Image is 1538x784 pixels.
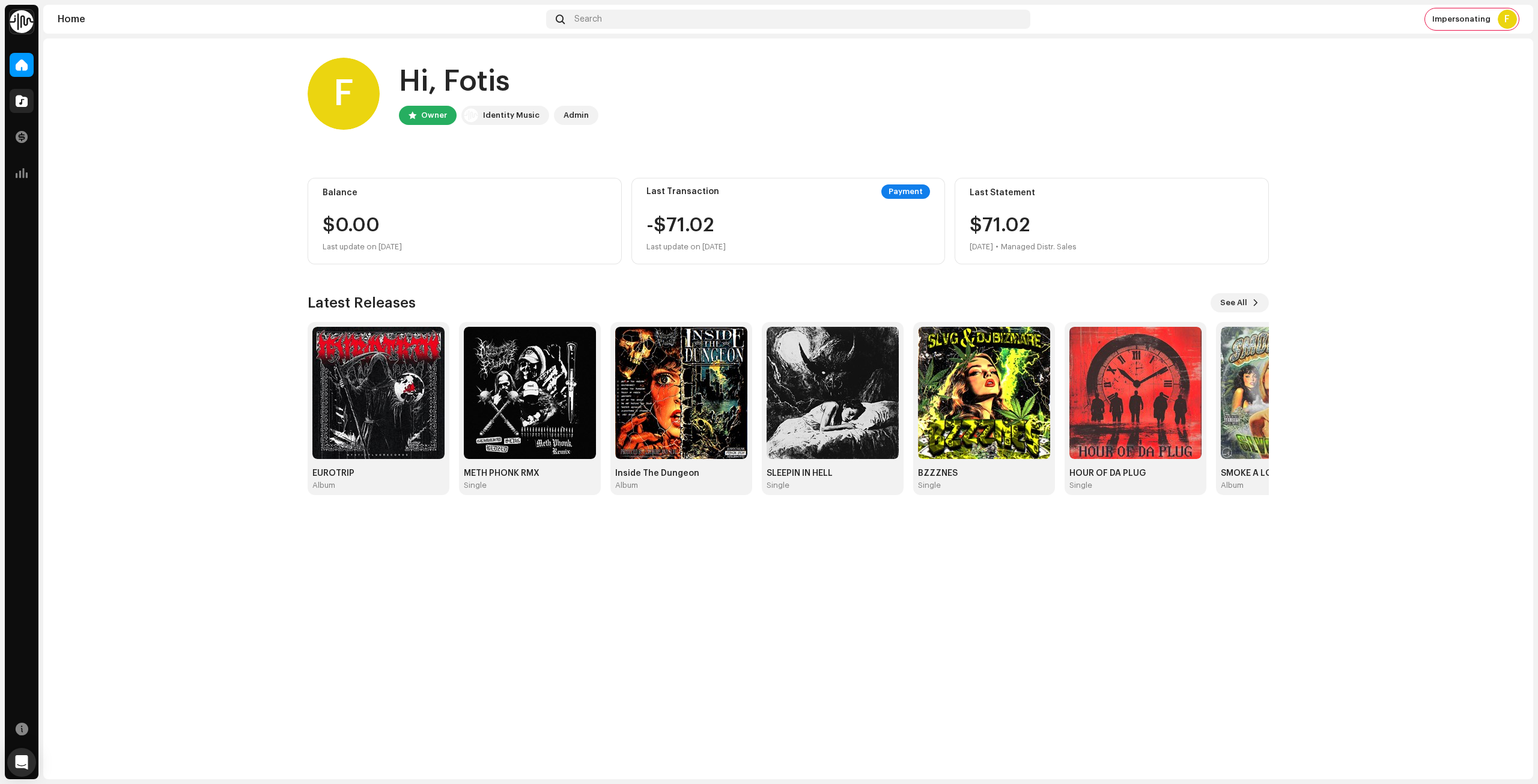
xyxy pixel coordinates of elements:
div: Identity Music [483,108,540,123]
div: Single [767,481,789,490]
div: Inside The Dungeon [615,469,747,478]
div: Single [464,481,487,490]
div: Managed Distr. Sales [1001,240,1077,254]
h3: Latest Releases [308,293,416,312]
div: [DATE] [970,240,993,254]
img: e899b4b8-5dab-4260-b4b9-cfc841d1ced7 [918,327,1050,459]
div: Album [615,481,638,490]
div: Admin [564,108,589,123]
div: Last update on [DATE] [646,240,726,254]
div: • [995,240,998,254]
div: Home [58,14,541,24]
div: Hi, Fotis [399,62,598,101]
img: 0f74c21f-6d1c-4dbc-9196-dbddad53419e [464,108,478,123]
img: c295eb62-244f-4be9-9fe7-e9c1f9f11ee7 [312,327,445,459]
img: 1c861559-931d-4983-9e04-87e974e5944e [1069,327,1202,459]
img: 8e62c138-219a-470a-9ebf-ee032c7ff9bd [1221,327,1353,459]
img: 0c3e4461-8d65-4bdb-b738-a5e287740dc0 [767,327,899,459]
re-o-card-value: Balance [308,178,622,264]
div: METH PHONK RMX [464,469,596,478]
div: Payment [881,184,930,199]
div: Owner [421,108,447,123]
div: Album [1221,481,1244,490]
re-o-card-value: Last Statement [955,178,1269,264]
span: Impersonating [1432,14,1491,24]
div: Single [1069,481,1092,490]
div: Last update on [DATE] [323,240,607,254]
div: Single [918,481,941,490]
div: Last Statement [970,188,1254,198]
img: 5ac9026a-e109-4938-b018-470d1a4a1c89 [464,327,596,459]
div: Last Transaction [646,187,719,196]
div: SLEEPIN IN HELL [767,469,899,478]
img: 0f74c21f-6d1c-4dbc-9196-dbddad53419e [10,10,34,34]
span: Search [574,14,602,24]
div: Open Intercom Messenger [7,748,36,777]
div: F [308,58,380,130]
div: BZZZNES [918,469,1050,478]
div: Album [312,481,335,490]
div: F [1498,10,1517,29]
div: EUROTRIP [312,469,445,478]
div: Balance [323,188,607,198]
div: SMOKE A LOT IV [1221,469,1353,478]
div: HOUR OF DA PLUG [1069,469,1202,478]
img: cfc9ae2e-efc7-40c4-9103-73dc592b3517 [615,327,747,459]
span: See All [1220,291,1247,315]
button: See All [1211,293,1269,312]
